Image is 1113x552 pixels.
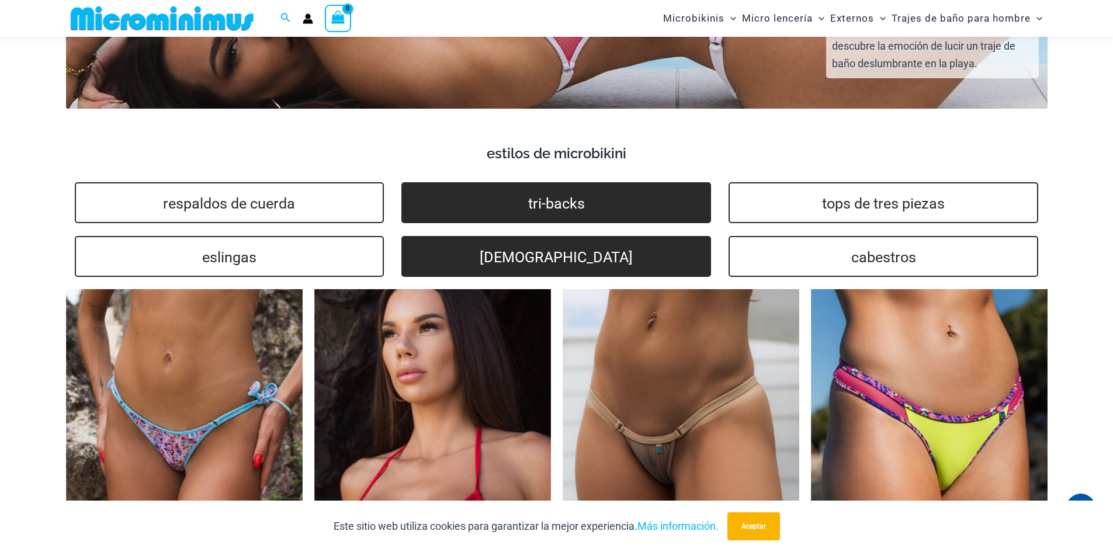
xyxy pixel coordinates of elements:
[325,5,352,32] a: Ver carrito de compras, vacío
[727,512,780,540] button: Aceptar
[401,236,711,277] a: [DEMOGRAPHIC_DATA]
[637,520,719,532] a: Más información.
[813,4,824,33] span: Alternar menú
[892,12,1031,24] font: Trajes de baño para hombre
[75,236,384,277] a: eslingas
[75,182,384,223] a: respaldos de cuerda
[1031,4,1042,33] span: Alternar menú
[658,2,1048,35] nav: Navegación del sitio
[334,520,637,532] font: Este sitio web utiliza cookies para garantizar la mejor experiencia.
[401,182,711,223] a: tri-backs
[663,12,724,24] font: Microbikinis
[660,4,739,33] a: MicrobikinisAlternar menúAlternar menú
[202,249,256,266] font: eslingas
[741,522,766,530] font: Aceptar
[480,249,633,266] font: [DEMOGRAPHIC_DATA]
[739,4,827,33] a: Micro lenceríaAlternar menúAlternar menú
[889,4,1045,33] a: Trajes de baño para hombreAlternar menúAlternar menú
[729,182,1038,223] a: tops de tres piezas
[163,195,295,212] font: respaldos de cuerda
[851,249,916,266] font: cabestros
[66,5,258,32] img: MM SHOP LOGO PLANO
[822,195,945,212] font: tops de tres piezas
[729,236,1038,277] a: cabestros
[827,4,889,33] a: ExternosAlternar menúAlternar menú
[528,195,585,212] font: tri-backs
[280,11,291,26] a: Enlace del icono de búsqueda
[487,145,626,162] font: estilos de microbikini
[742,12,813,24] font: Micro lencería
[830,12,874,24] font: Externos
[724,4,736,33] span: Alternar menú
[303,13,313,24] a: Enlace del icono de la cuenta
[874,4,886,33] span: Alternar menú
